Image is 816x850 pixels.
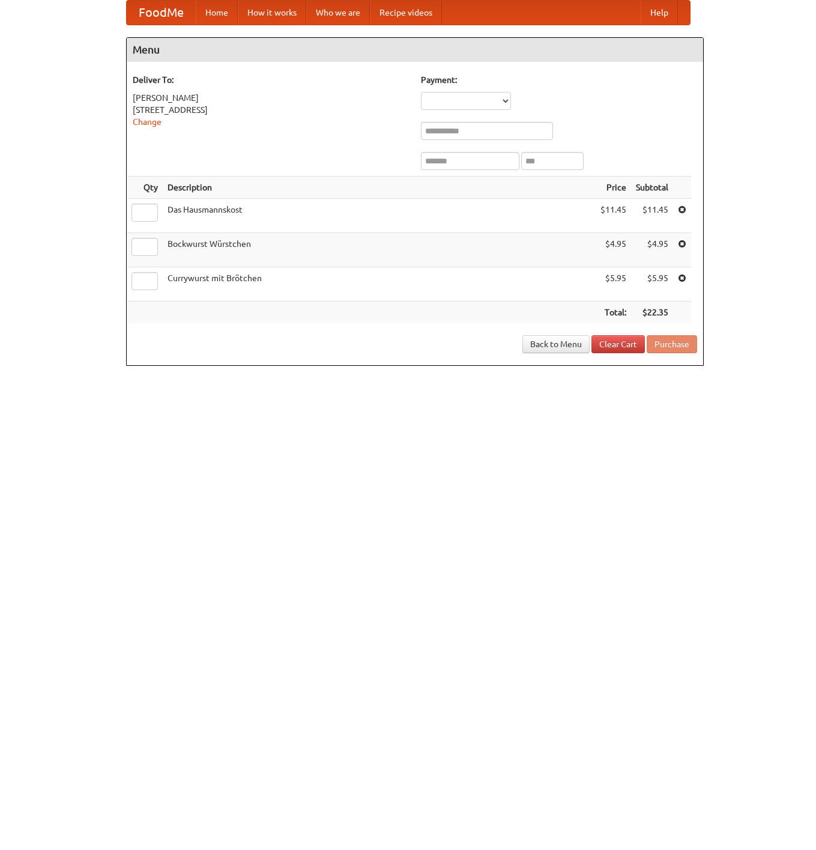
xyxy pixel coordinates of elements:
[631,302,673,324] th: $22.35
[596,267,631,302] td: $5.95
[596,302,631,324] th: Total:
[370,1,442,25] a: Recipe videos
[631,177,673,199] th: Subtotal
[522,335,590,353] a: Back to Menu
[306,1,370,25] a: Who we are
[196,1,238,25] a: Home
[163,177,596,199] th: Description
[127,1,196,25] a: FoodMe
[641,1,678,25] a: Help
[163,267,596,302] td: Currywurst mit Brötchen
[421,74,697,86] h5: Payment:
[647,335,697,353] button: Purchase
[127,177,163,199] th: Qty
[596,199,631,233] td: $11.45
[591,335,645,353] a: Clear Cart
[133,92,409,104] div: [PERSON_NAME]
[596,177,631,199] th: Price
[127,38,703,62] h4: Menu
[631,233,673,267] td: $4.95
[238,1,306,25] a: How it works
[631,267,673,302] td: $5.95
[163,199,596,233] td: Das Hausmannskost
[163,233,596,267] td: Bockwurst Würstchen
[133,117,162,127] a: Change
[133,104,409,116] div: [STREET_ADDRESS]
[631,199,673,233] td: $11.45
[133,74,409,86] h5: Deliver To:
[596,233,631,267] td: $4.95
